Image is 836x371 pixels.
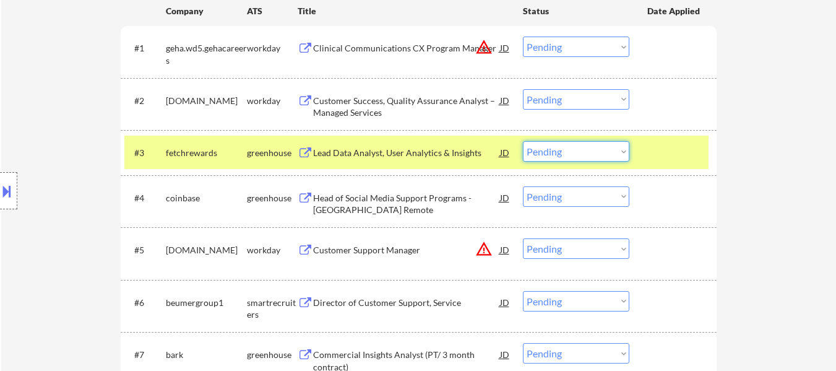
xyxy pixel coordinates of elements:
div: JD [499,291,511,313]
div: Title [298,5,511,17]
div: JD [499,37,511,59]
button: warning_amber [475,38,493,56]
div: geha.wd5.gehacareers [166,42,247,66]
div: Customer Success, Quality Assurance Analyst – Managed Services [313,95,500,119]
div: bark [166,349,247,361]
div: #7 [134,349,156,361]
div: workday [247,95,298,107]
div: workday [247,42,298,55]
div: Director of Customer Support, Service [313,297,500,309]
div: greenhouse [247,192,298,204]
div: smartrecruiters [247,297,298,321]
div: JD [499,186,511,209]
div: ATS [247,5,298,17]
div: JD [499,141,511,164]
div: JD [499,89,511,111]
div: workday [247,244,298,256]
div: Lead Data Analyst, User Analytics & Insights [313,147,500,159]
div: Customer Support Manager [313,244,500,256]
button: warning_amber [475,240,493,258]
div: #1 [134,42,156,55]
div: greenhouse [247,147,298,159]
div: Company [166,5,247,17]
div: JD [499,343,511,365]
div: greenhouse [247,349,298,361]
div: Head of Social Media Support Programs - [GEOGRAPHIC_DATA] Remote [313,192,500,216]
div: Date Applied [647,5,702,17]
div: JD [499,238,511,261]
div: Clinical Communications CX Program Manager [313,42,500,55]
